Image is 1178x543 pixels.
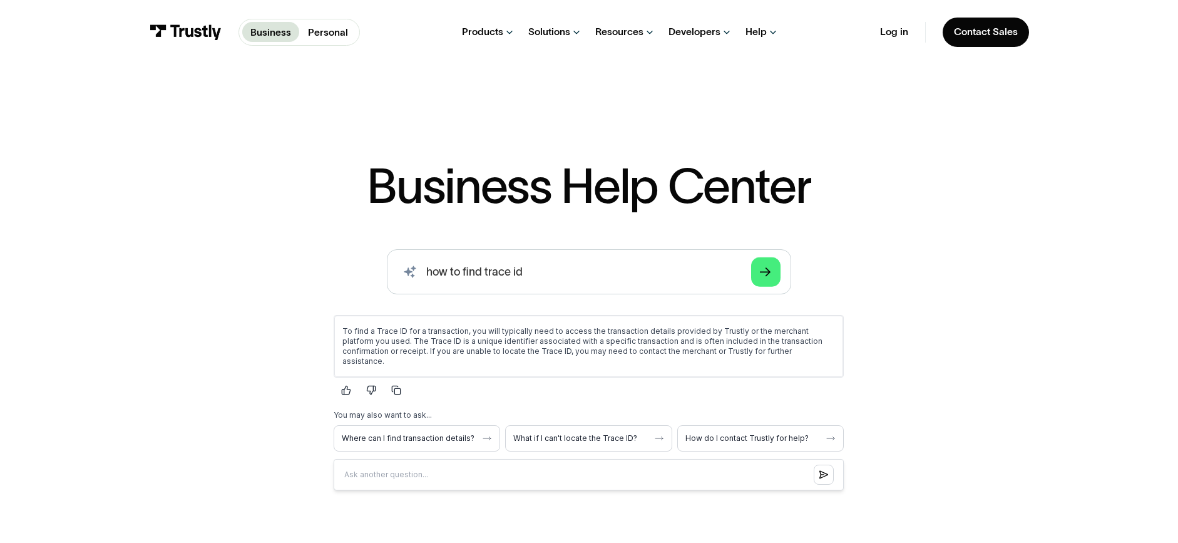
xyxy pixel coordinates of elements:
div: Resources [595,26,643,38]
span: Where can I find transaction details? [18,128,153,138]
div: Products [462,26,503,38]
p: Personal [308,25,348,39]
img: Trustly Logo [149,24,222,40]
span: How do I contact Trustly for help? [362,128,497,138]
div: Solutions [528,26,570,38]
a: Contact Sales [943,18,1029,47]
div: Help [745,26,767,38]
div: Contact Sales [954,26,1018,38]
a: Log in [880,26,908,38]
p: Business [250,25,291,39]
a: Business [242,22,300,42]
span: What if I can't locate the Trace ID? [190,128,325,138]
a: Personal [299,22,356,42]
h1: Business Help Center [367,162,811,210]
p: To find a Trace ID for a transaction, you will typically need to access the transaction details p... [19,21,511,61]
div: Developers [668,26,720,38]
form: Search [387,249,792,294]
button: Submit question [490,160,510,180]
div: You may also want to ask... [10,105,520,115]
input: search [387,249,792,294]
input: Question box [10,154,520,185]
